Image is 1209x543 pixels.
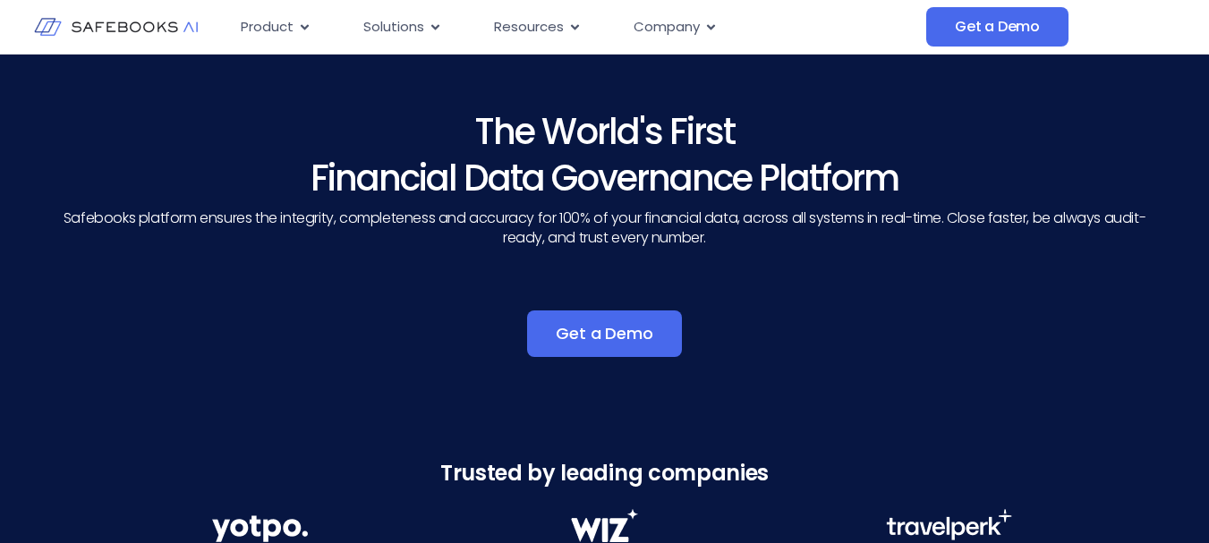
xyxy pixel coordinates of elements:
[363,17,424,38] span: Solutions
[955,18,1040,36] span: Get a Demo
[54,108,1155,201] h3: The World's First Financial Data Governance Platform
[527,310,681,357] a: Get a Demo
[241,17,294,38] span: Product
[926,7,1069,47] a: Get a Demo
[226,10,926,45] nav: Menu
[886,509,1012,540] img: Financial Data Governance 3
[226,10,926,45] div: Menu Toggle
[634,17,700,38] span: Company
[562,509,646,542] img: Financial Data Governance 2
[556,325,652,343] span: Get a Demo
[494,17,564,38] span: Resources
[54,208,1155,248] p: Safebooks platform ensures the integrity, completeness and accuracy for 100% of your financial da...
